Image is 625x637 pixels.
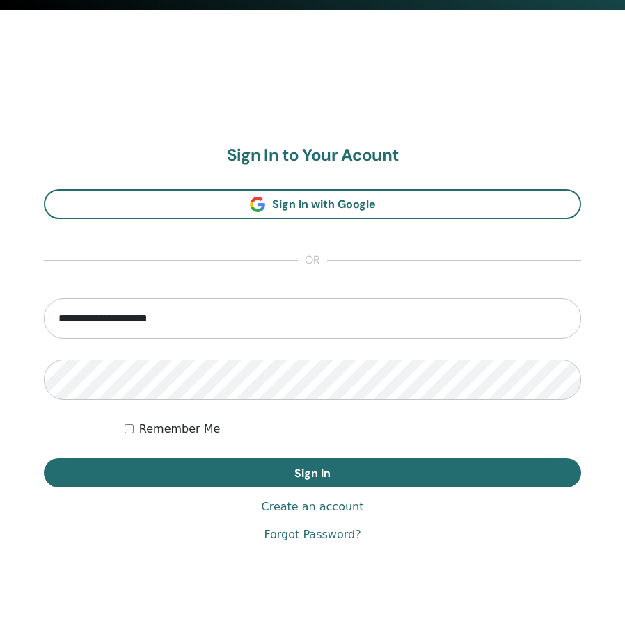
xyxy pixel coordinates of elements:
[294,466,331,481] span: Sign In
[261,499,363,515] a: Create an account
[44,189,581,219] a: Sign In with Google
[44,458,581,487] button: Sign In
[44,145,581,166] h2: Sign In to Your Acount
[272,197,376,211] span: Sign In with Google
[298,252,327,269] span: or
[125,421,581,437] div: Keep me authenticated indefinitely or until I manually logout
[139,421,221,437] label: Remember Me
[264,526,361,543] a: Forgot Password?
